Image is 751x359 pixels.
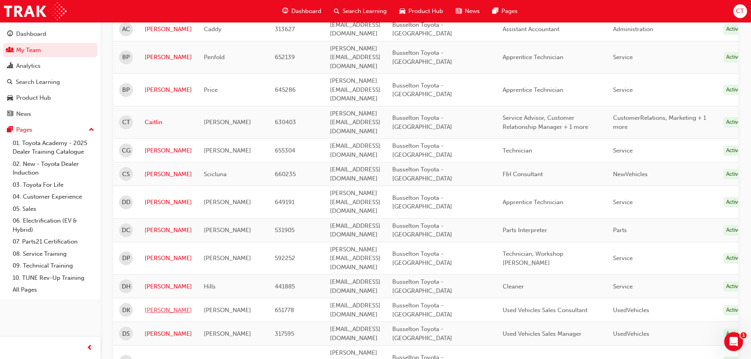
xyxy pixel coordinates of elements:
[503,199,563,206] span: Apprentice Technician
[503,307,587,314] span: Used Vehicles Sales Consultant
[392,326,452,342] span: Busselton Toyota - [GEOGRAPHIC_DATA]
[393,3,449,19] a: car-iconProduct Hub
[330,45,380,70] span: [PERSON_NAME][EMAIL_ADDRESS][DOMAIN_NAME]
[204,330,251,337] span: [PERSON_NAME]
[275,227,294,234] span: 531905
[275,307,294,314] span: 651778
[503,26,559,33] span: Assistant Accountant
[7,79,13,86] span: search-icon
[7,31,13,38] span: guage-icon
[275,255,295,262] span: 592252
[7,63,13,70] span: chart-icon
[503,250,563,266] span: Technician, Workshop [PERSON_NAME]
[330,142,380,158] span: [EMAIL_ADDRESS][DOMAIN_NAME]
[3,123,97,137] button: Pages
[282,6,288,16] span: guage-icon
[9,137,97,158] a: 01. Toyota Academy - 2025 Dealer Training Catalogue
[275,26,295,33] span: 313627
[330,110,380,135] span: [PERSON_NAME][EMAIL_ADDRESS][DOMAIN_NAME]
[334,6,339,16] span: search-icon
[3,91,97,105] a: Product Hub
[122,170,130,179] span: CS
[330,302,380,318] span: [EMAIL_ADDRESS][DOMAIN_NAME]
[492,6,498,16] span: pages-icon
[122,118,130,127] span: CT
[392,194,452,210] span: Busselton Toyota - [GEOGRAPHIC_DATA]
[122,282,130,291] span: DH
[291,7,321,16] span: Dashboard
[486,3,524,19] a: pages-iconPages
[275,54,295,61] span: 652139
[723,329,744,339] div: Active
[613,283,633,290] span: Service
[503,330,581,337] span: Used Vehicles Sales Manager
[613,330,649,337] span: UsedVehicles
[3,107,97,121] a: News
[503,227,547,234] span: Parts Interpreter
[723,281,744,292] div: Active
[392,302,452,318] span: Busselton Toyota - [GEOGRAPHIC_DATA]
[723,305,744,316] div: Active
[204,119,251,126] span: [PERSON_NAME]
[204,147,251,154] span: [PERSON_NAME]
[613,171,648,178] span: NewVehicles
[275,147,295,154] span: 655304
[7,47,13,54] span: people-icon
[613,54,633,61] span: Service
[501,7,518,16] span: Pages
[204,26,222,33] span: Caddy
[724,332,743,351] iframe: Intercom live chat
[503,147,532,154] span: Technician
[392,114,452,130] span: Busselton Toyota - [GEOGRAPHIC_DATA]
[9,158,97,179] a: 02. New - Toyota Dealer Induction
[7,126,13,134] span: pages-icon
[122,53,130,62] span: BP
[145,282,192,291] a: [PERSON_NAME]
[723,52,744,63] div: Active
[16,61,41,71] div: Analytics
[275,199,294,206] span: 649191
[145,86,192,95] a: [PERSON_NAME]
[145,254,192,263] a: [PERSON_NAME]
[613,307,649,314] span: UsedVehicles
[408,7,443,16] span: Product Hub
[723,197,744,208] div: Active
[145,306,192,315] a: [PERSON_NAME]
[449,3,486,19] a: news-iconNews
[613,147,633,154] span: Service
[275,86,296,93] span: 645286
[723,253,744,264] div: Active
[456,6,462,16] span: news-icon
[3,27,97,41] a: Dashboard
[330,166,380,182] span: [EMAIL_ADDRESS][DOMAIN_NAME]
[740,332,747,339] span: 1
[736,7,744,16] span: CT
[723,225,744,236] div: Active
[733,4,747,18] button: CT
[613,26,653,33] span: Administration
[330,77,380,102] span: [PERSON_NAME][EMAIL_ADDRESS][DOMAIN_NAME]
[9,179,97,191] a: 03. Toyota For Life
[89,125,94,135] span: up-icon
[145,118,192,127] a: Caitlin
[399,6,405,16] span: car-icon
[392,142,452,158] span: Busselton Toyota - [GEOGRAPHIC_DATA]
[122,306,130,315] span: DK
[3,43,97,58] a: My Team
[4,2,67,20] img: Trak
[392,82,452,98] span: Busselton Toyota - [GEOGRAPHIC_DATA]
[122,329,130,339] span: DS
[87,343,93,353] span: prev-icon
[613,255,633,262] span: Service
[204,86,218,93] span: Price
[343,7,387,16] span: Search Learning
[275,283,295,290] span: 441885
[330,326,380,342] span: [EMAIL_ADDRESS][DOMAIN_NAME]
[392,222,452,238] span: Busselton Toyota - [GEOGRAPHIC_DATA]
[204,171,227,178] span: Scicluna
[122,226,130,235] span: DC
[204,199,251,206] span: [PERSON_NAME]
[9,215,97,236] a: 06. Electrification (EV & Hybrid)
[3,25,97,123] button: DashboardMy TeamAnalyticsSearch LearningProduct HubNews
[122,86,130,95] span: BP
